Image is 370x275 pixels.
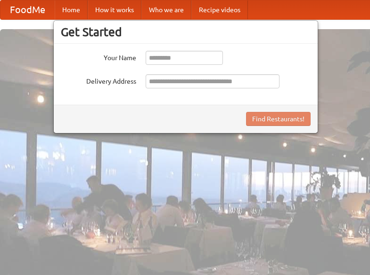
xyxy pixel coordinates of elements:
[61,74,136,86] label: Delivery Address
[61,51,136,63] label: Your Name
[0,0,55,19] a: FoodMe
[246,112,311,126] button: Find Restaurants!
[88,0,141,19] a: How it works
[141,0,191,19] a: Who we are
[55,0,88,19] a: Home
[61,25,311,39] h3: Get Started
[191,0,248,19] a: Recipe videos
